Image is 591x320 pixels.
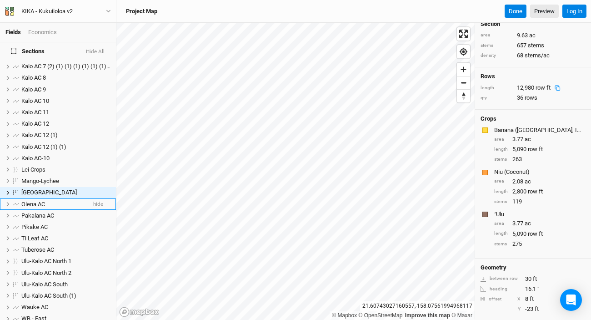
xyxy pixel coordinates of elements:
div: 119 [494,198,586,206]
button: KIKA - Kukuiloloa v2 [5,6,111,16]
span: Kalo AC 7 (2) (1) (1) (1) (1) (1) (1) (1) (1) (1) (1) [21,63,141,70]
span: row ft [536,84,551,91]
div: 8 [481,295,586,303]
div: Pakalana AC [21,212,110,219]
button: Zoom in [457,63,470,76]
span: ac [525,135,531,143]
div: 2,800 [494,188,586,196]
span: Pikake AC [21,223,48,230]
button: Find my location [457,45,470,58]
div: length [481,85,512,91]
div: Kalo AC 9 [21,86,110,93]
div: -23 [481,305,586,313]
div: Ulu-Kalo AC North 1 [21,258,110,265]
div: 16.1 [481,285,586,293]
span: Mango-Lychee [21,178,59,184]
h4: Crops [481,115,496,122]
div: area [494,178,508,185]
div: North West [21,189,110,196]
div: Olena AC [21,201,86,208]
div: 68 [481,51,586,60]
div: 5,090 [494,145,586,153]
div: X [517,296,521,303]
div: KIKA - Kukuiloloa v2 [21,7,73,16]
div: between row [481,275,521,282]
span: Ulu-Kalo AC South [21,281,68,288]
a: Maxar [451,312,472,319]
div: 30 [481,275,586,283]
div: 3.77 [494,135,586,143]
div: Open Intercom Messenger [560,289,582,311]
button: Copy [551,85,565,91]
div: 2.08 [494,178,586,186]
div: Kalo AC 7 (2) (1) (1) (1) (1) (1) (1) (1) (1) (1) (1) [21,63,110,70]
span: ac [525,219,531,228]
span: Kalo AC 12 (1) [21,132,58,138]
span: Ti Leaf AC [21,235,48,242]
div: length [494,230,508,237]
button: Done [505,5,526,18]
div: Kalo AC 10 [21,97,110,105]
span: rows [525,94,537,102]
div: Kalo AC 12 [21,120,110,127]
span: Reset bearing to north [457,90,470,102]
span: Kalo AC-10 [21,155,50,162]
h4: Geometry [481,264,506,271]
div: Ti Leaf AC [21,235,110,242]
span: Kalo AC 9 [21,86,46,93]
canvas: Map [116,23,475,320]
div: Kalo AC 12 (1) (1) [21,143,110,151]
div: Kalo AC 12 (1) [21,132,110,139]
span: Ulu-Kalo AC South (1) [21,292,76,299]
span: Kalo AC 8 [21,74,46,81]
span: Kalo AC 10 [21,97,49,104]
div: Y [489,306,521,313]
div: 5,090 [494,230,586,238]
span: [GEOGRAPHIC_DATA] [21,189,77,196]
button: Zoom out [457,76,470,89]
span: stems/ac [525,51,550,60]
a: Preview [530,5,559,18]
div: Niu (Coconut) [494,168,584,176]
div: qty [481,95,512,102]
div: ʻUlu [494,210,584,218]
button: Reset bearing to north [457,89,470,102]
div: 263 [494,155,586,163]
a: Improve this map [405,312,450,319]
span: hide [93,198,103,210]
div: stems [494,156,508,163]
div: 21.60743027160557 , -158.07561994968117 [360,301,475,311]
div: length [494,188,508,195]
div: Mango-Lychee [21,178,110,185]
div: Pikake AC [21,223,110,231]
a: Fields [5,29,21,36]
div: Ulu-Kalo AC South [21,281,110,288]
div: stems [481,42,512,49]
button: Hide All [85,49,105,55]
a: Mapbox [332,312,357,319]
span: Ulu-Kalo AC North 1 [21,258,71,264]
div: stems [494,241,508,248]
div: Lei Crops [21,166,110,173]
div: 3.77 [494,219,586,228]
div: density [481,52,512,59]
span: Kalo AC 12 [21,120,49,127]
div: 36 [481,94,586,102]
div: Tuberose AC [21,246,110,254]
div: Kalo AC-10 [21,155,110,162]
span: ft [533,275,537,283]
span: ac [525,178,531,186]
div: 9.63 [481,31,586,40]
button: Enter fullscreen [457,27,470,41]
span: ° [537,285,540,293]
div: Banana (HI, Iholena) [494,126,584,134]
div: 12,980 [517,84,565,92]
span: stems [528,41,544,50]
div: Kalo AC 8 [21,74,110,81]
div: offset [489,296,501,303]
span: Ulu-Kalo AC North 2 [21,269,71,276]
span: Kalo AC 11 [21,109,49,116]
span: Tuberose AC [21,246,54,253]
